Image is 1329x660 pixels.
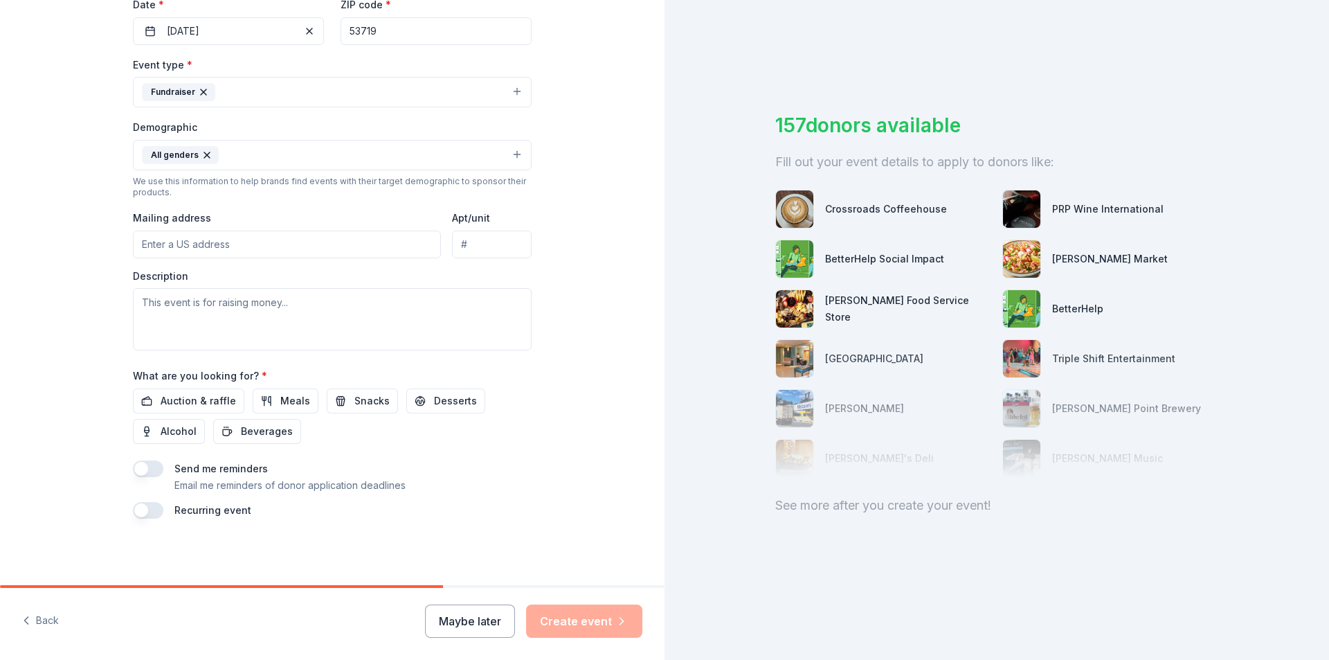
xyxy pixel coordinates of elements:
[434,393,477,409] span: Desserts
[133,419,205,444] button: Alcohol
[174,463,268,474] label: Send me reminders
[133,176,532,198] div: We use this information to help brands find events with their target demographic to sponsor their...
[354,393,390,409] span: Snacks
[1052,251,1168,267] div: [PERSON_NAME] Market
[280,393,310,409] span: Meals
[1052,201,1164,217] div: PRP Wine International
[253,389,318,413] button: Meals
[133,121,197,134] label: Demographic
[241,423,293,440] span: Beverages
[142,146,219,164] div: All genders
[22,607,59,636] button: Back
[776,240,813,278] img: photo for BetterHelp Social Impact
[174,504,251,516] label: Recurring event
[1052,301,1103,317] div: BetterHelp
[133,269,188,283] label: Description
[452,231,532,258] input: #
[775,494,1218,517] div: See more after you create your event!
[327,389,398,413] button: Snacks
[133,17,324,45] button: [DATE]
[133,211,211,225] label: Mailing address
[133,369,267,383] label: What are you looking for?
[825,251,944,267] div: BetterHelp Social Impact
[1003,190,1040,228] img: photo for PRP Wine International
[133,389,244,413] button: Auction & raffle
[1003,290,1040,328] img: photo for BetterHelp
[341,17,532,45] input: 12345 (U.S. only)
[161,393,236,409] span: Auction & raffle
[1003,240,1040,278] img: photo for Metcalfe's Market
[775,111,1218,140] div: 157 donors available
[825,201,947,217] div: Crossroads Coffeehouse
[142,83,215,101] div: Fundraiser
[825,292,991,325] div: [PERSON_NAME] Food Service Store
[133,77,532,107] button: Fundraiser
[406,389,485,413] button: Desserts
[425,605,515,638] button: Maybe later
[133,231,441,258] input: Enter a US address
[133,140,532,170] button: All genders
[452,211,490,225] label: Apt/unit
[776,190,813,228] img: photo for Crossroads Coffeehouse
[161,423,197,440] span: Alcohol
[174,477,406,494] p: Email me reminders of donor application deadlines
[213,419,301,444] button: Beverages
[133,58,192,72] label: Event type
[776,290,813,328] img: photo for Gordon Food Service Store
[775,151,1218,173] div: Fill out your event details to apply to donors like:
